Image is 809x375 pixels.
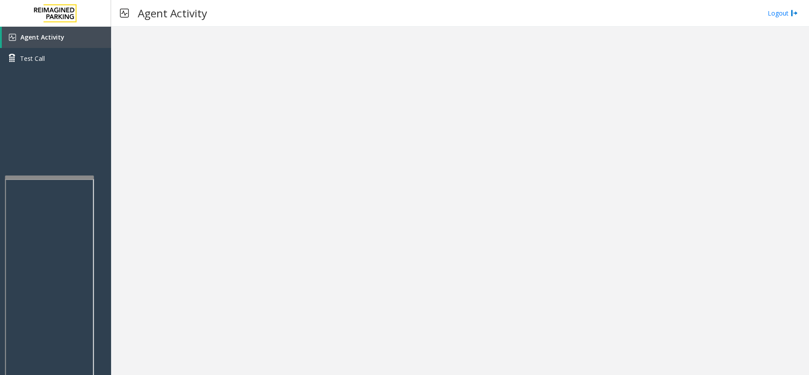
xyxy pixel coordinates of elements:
[133,2,211,24] h3: Agent Activity
[2,27,111,48] a: Agent Activity
[9,34,16,41] img: 'icon'
[120,2,129,24] img: pageIcon
[20,33,64,41] span: Agent Activity
[768,8,798,18] a: Logout
[20,54,45,63] span: Test Call
[791,8,798,18] img: logout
